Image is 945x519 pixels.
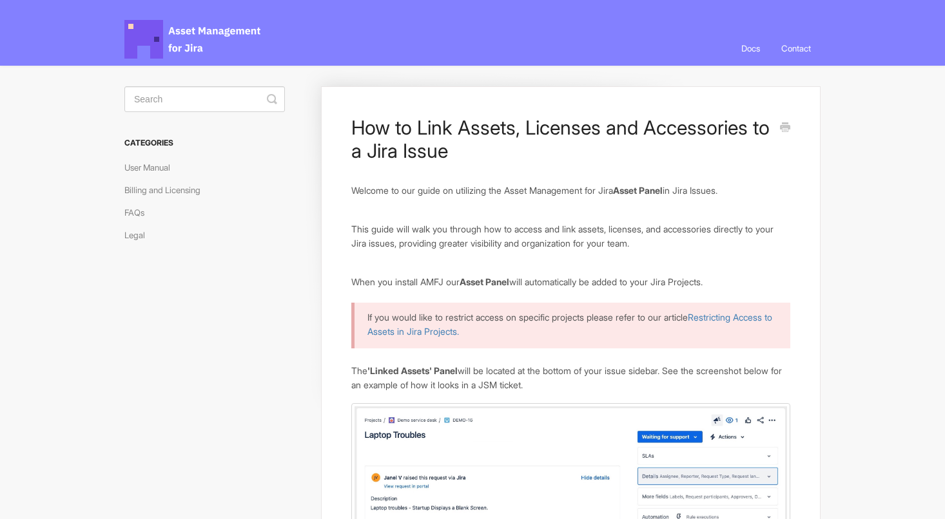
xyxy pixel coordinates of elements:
[124,157,180,178] a: User Manual
[367,365,398,376] b: 'Linked
[780,121,790,135] a: Print this Article
[124,131,285,155] h3: Categories
[351,116,771,162] h1: How to Link Assets, Licenses and Accessories to a Jira Issue
[367,312,772,337] a: Restricting Access to Assets in Jira Projects.
[124,20,262,59] span: Asset Management for Jira Docs
[124,225,155,245] a: Legal
[351,184,790,198] p: Welcome to our guide on utilizing the Asset Management for Jira in Jira Issues.
[351,364,790,392] p: The will be located at the bottom of your issue sidebar. See the screenshot below for an example ...
[351,275,790,289] p: When you install AMFJ our will automatically be added to your Jira Projects.
[401,365,458,376] b: Assets' Panel
[124,180,210,200] a: Billing and Licensing
[124,86,285,112] input: Search
[460,276,509,287] b: Asset Panel
[124,202,154,223] a: FAQs
[613,185,663,196] b: Asset Panel
[772,31,821,66] a: Contact
[351,222,790,250] p: This guide will walk you through how to access and link assets, licenses, and accessories directl...
[367,310,774,338] p: If you would like to restrict access on specific projects please refer to our article
[732,31,770,66] a: Docs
